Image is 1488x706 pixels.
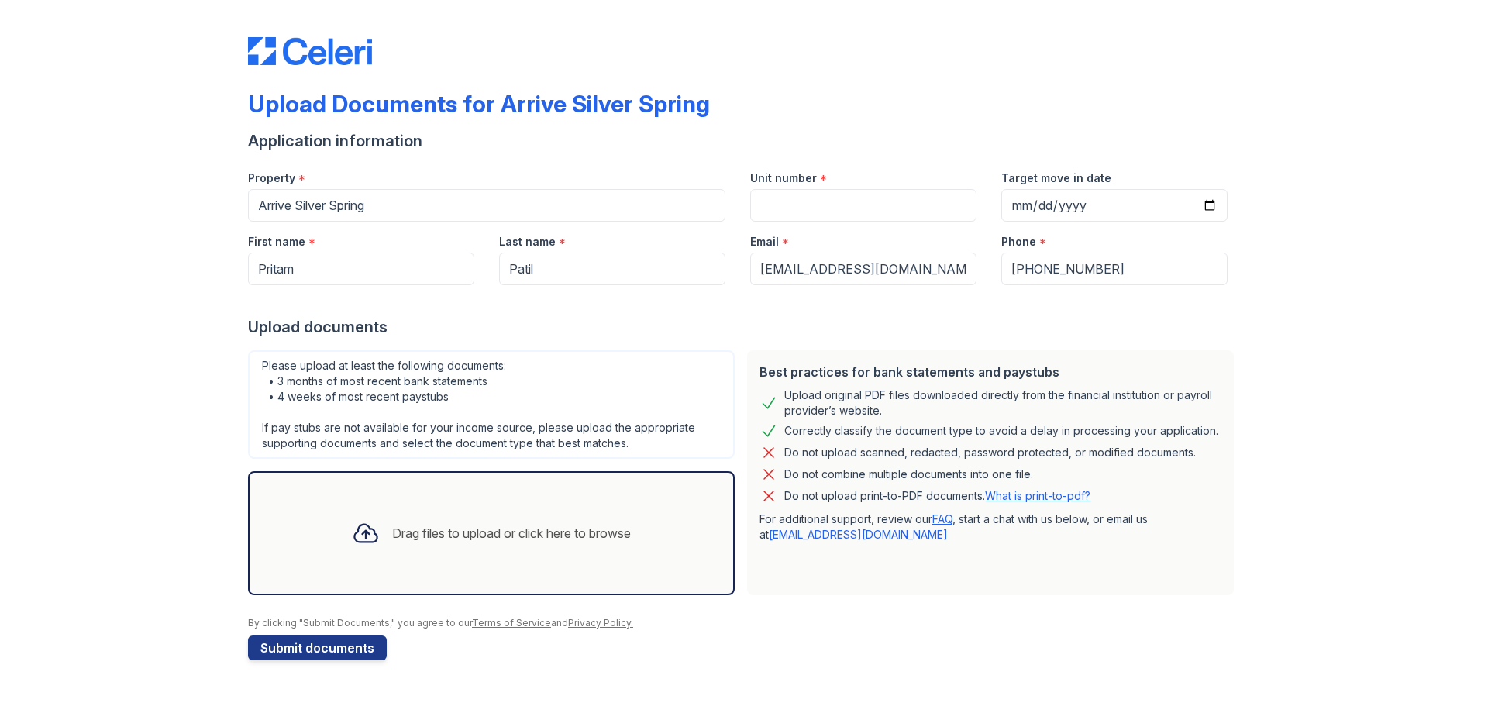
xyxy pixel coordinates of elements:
div: Upload Documents for Arrive Silver Spring [248,90,710,118]
label: Property [248,170,295,186]
button: Submit documents [248,635,387,660]
img: CE_Logo_Blue-a8612792a0a2168367f1c8372b55b34899dd931a85d93a1a3d3e32e68fde9ad4.png [248,37,372,65]
a: FAQ [932,512,952,525]
div: Do not upload scanned, redacted, password protected, or modified documents. [784,443,1196,462]
label: Phone [1001,234,1036,250]
a: Terms of Service [472,617,551,629]
a: [EMAIL_ADDRESS][DOMAIN_NAME] [769,528,948,541]
p: Do not upload print-to-PDF documents. [784,488,1090,504]
div: Drag files to upload or click here to browse [392,524,631,542]
label: Target move in date [1001,170,1111,186]
label: First name [248,234,305,250]
label: Unit number [750,170,817,186]
p: For additional support, review our , start a chat with us below, or email us at [759,511,1221,542]
a: What is print-to-pdf? [985,489,1090,502]
a: Privacy Policy. [568,617,633,629]
label: Email [750,234,779,250]
div: Application information [248,130,1240,152]
div: By clicking "Submit Documents," you agree to our and [248,617,1240,629]
div: Best practices for bank statements and paystubs [759,363,1221,381]
div: Upload original PDF files downloaded directly from the financial institution or payroll provider’... [784,387,1221,418]
div: Correctly classify the document type to avoid a delay in processing your application. [784,422,1218,440]
div: Upload documents [248,316,1240,338]
div: Please upload at least the following documents: • 3 months of most recent bank statements • 4 wee... [248,350,735,459]
div: Do not combine multiple documents into one file. [784,465,1033,484]
label: Last name [499,234,556,250]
